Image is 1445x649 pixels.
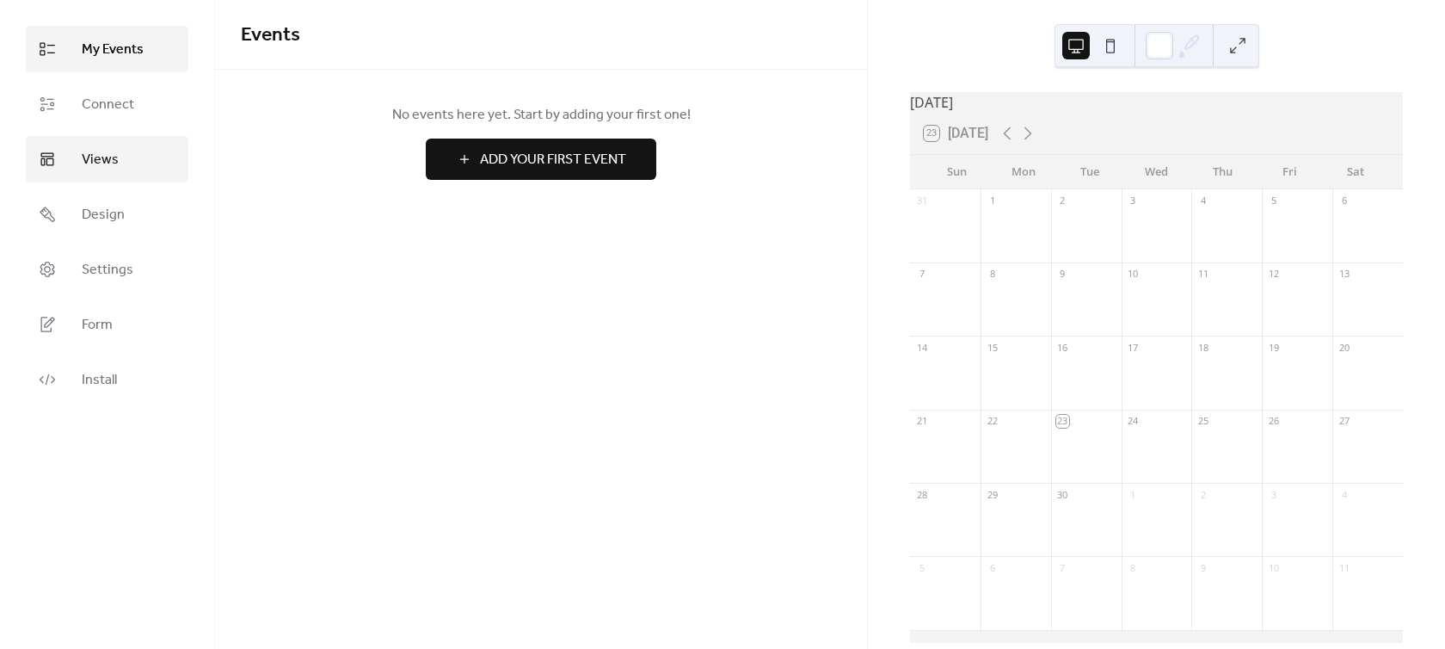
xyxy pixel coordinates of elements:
[426,139,656,180] button: Add Your First Event
[1127,488,1140,501] div: 1
[1267,268,1280,281] div: 12
[910,92,1403,113] div: [DATE]
[1337,268,1350,281] div: 13
[82,370,117,391] span: Install
[1056,488,1069,501] div: 30
[1267,561,1280,574] div: 10
[986,561,999,574] div: 6
[82,205,125,226] span: Design
[82,260,133,281] span: Settings
[26,81,188,127] a: Connect
[241,105,841,126] span: No events here yet. Start by adding your first one!
[1337,488,1350,501] div: 4
[82,40,144,60] span: My Events
[26,246,188,293] a: Settings
[1196,488,1209,501] div: 2
[1123,155,1190,189] div: Wed
[1127,561,1140,574] div: 8
[915,341,928,354] div: 14
[1056,415,1069,428] div: 23
[1127,415,1140,428] div: 24
[26,301,188,348] a: Form
[915,268,928,281] div: 7
[1196,268,1209,281] div: 11
[1267,415,1280,428] div: 26
[1056,341,1069,354] div: 16
[915,195,928,207] div: 31
[986,268,999,281] div: 8
[1190,155,1256,189] div: Thu
[1196,341,1209,354] div: 18
[1337,195,1350,207] div: 6
[986,415,999,428] div: 22
[82,95,134,115] span: Connect
[241,139,841,180] a: Add Your First Event
[480,150,626,170] span: Add Your First Event
[986,195,999,207] div: 1
[26,191,188,238] a: Design
[1337,415,1350,428] div: 27
[26,136,188,182] a: Views
[82,315,113,336] span: Form
[1256,155,1322,189] div: Fri
[1057,155,1123,189] div: Tue
[1056,561,1069,574] div: 7
[1127,268,1140,281] div: 10
[82,150,119,170] span: Views
[915,488,928,501] div: 28
[1196,415,1209,428] div: 25
[1267,488,1280,501] div: 3
[1267,341,1280,354] div: 19
[915,561,928,574] div: 5
[924,155,990,189] div: Sun
[986,488,999,501] div: 29
[1127,341,1140,354] div: 17
[26,356,188,403] a: Install
[986,341,999,354] div: 15
[990,155,1056,189] div: Mon
[1337,341,1350,354] div: 20
[241,16,300,54] span: Events
[1127,195,1140,207] div: 3
[915,415,928,428] div: 21
[1337,561,1350,574] div: 11
[1056,268,1069,281] div: 9
[1323,155,1389,189] div: Sat
[1056,195,1069,207] div: 2
[26,26,188,72] a: My Events
[1267,195,1280,207] div: 5
[1196,195,1209,207] div: 4
[1196,561,1209,574] div: 9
